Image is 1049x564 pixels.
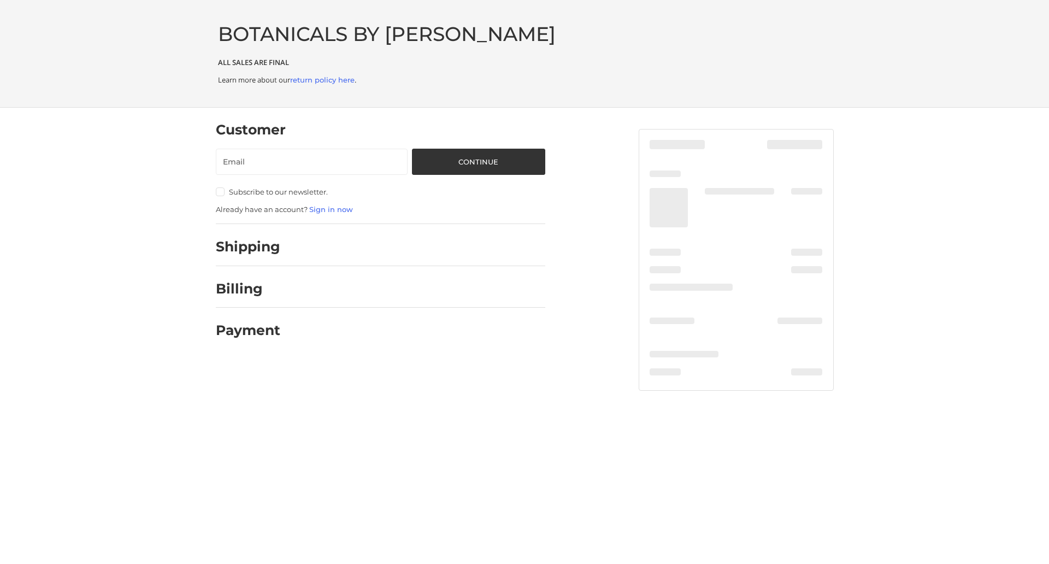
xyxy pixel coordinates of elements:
[223,149,245,175] label: Email
[216,280,280,297] h2: Billing
[216,121,286,138] h2: Customer
[290,75,355,84] a: return policy here
[216,322,280,339] h2: Payment
[218,57,289,67] b: ALL SALES ARE FINAL
[229,187,328,196] span: Subscribe to our newsletter.
[309,205,353,214] a: Sign in now
[218,22,556,46] a: BOTANICALS BY [PERSON_NAME]
[216,204,545,215] p: Already have an account?
[412,149,545,175] button: Continue
[218,75,831,86] p: Learn more about our .
[216,238,280,255] h2: Shipping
